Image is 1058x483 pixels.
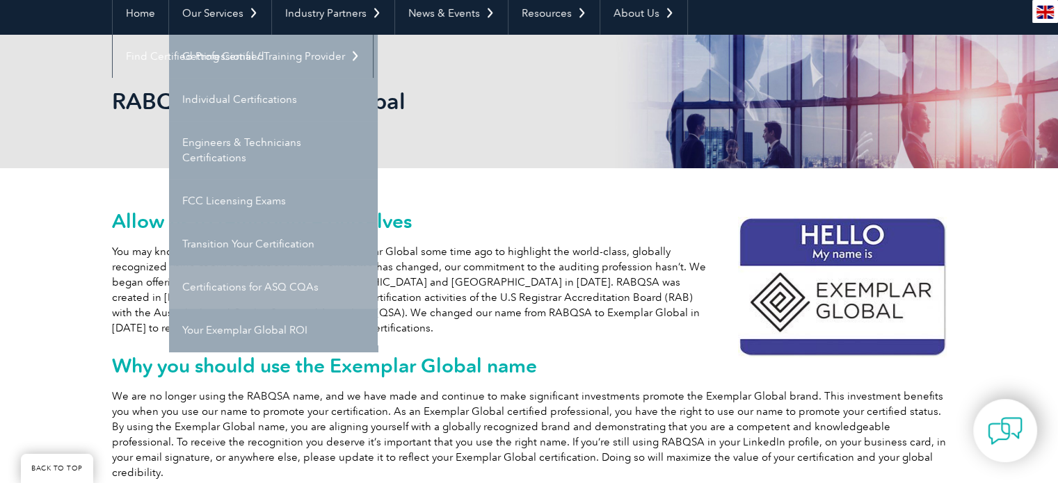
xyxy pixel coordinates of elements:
[113,35,373,78] a: Find Certified Professional / Training Provider
[1036,6,1054,19] img: en
[169,121,378,179] a: Engineers & Technicians Certifications
[112,244,947,336] p: You may know us as RABQSA, but we became Exemplar Global some time ago to highlight the world-cla...
[169,78,378,121] a: Individual Certifications
[112,90,696,113] h2: RABQSA is Exemplar Global
[112,354,947,377] h2: Why you should use the Exemplar Global name
[21,454,93,483] a: BACK TO TOP
[112,388,947,480] p: We are no longer using the RABQSA name, and we have made and continue to make significant investm...
[169,309,378,352] a: Your Exemplar Global ROI
[988,414,1023,448] img: contact-chat.png
[169,179,378,222] a: FCC Licensing Exams
[169,222,378,265] a: Transition Your Certification
[112,210,947,232] h2: Allow us to reintroduce ourselves
[169,265,378,309] a: Certifications for ASQ CQAs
